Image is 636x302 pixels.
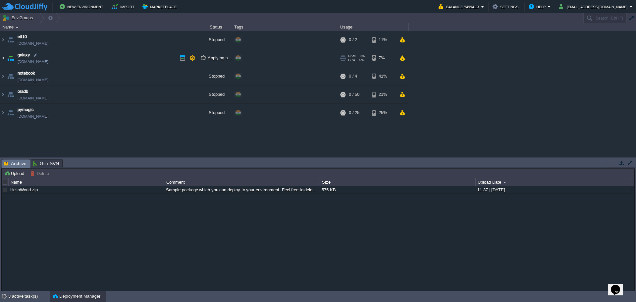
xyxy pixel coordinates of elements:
[372,104,394,122] div: 25%
[18,88,28,95] a: oradb
[372,49,394,67] div: 7%
[349,86,359,103] div: 0 / 50
[349,104,359,122] div: 0 / 25
[33,159,59,167] span: Git / SVN
[6,104,15,122] img: AMDAwAAAACH5BAEAAAAALAAAAAABAAEAAAICRAEAOw==
[439,3,481,11] button: Balance ₹4994.13
[164,186,319,194] div: Sample package which you can deploy to your environment. Feel free to delete and upload a package...
[348,58,355,62] span: CPU
[16,27,19,28] img: AMDAwAAAACH5BAEAAAAALAAAAAABAAEAAAICRAEAOw==
[199,23,232,31] div: Status
[6,67,15,85] img: AMDAwAAAACH5BAEAAAAALAAAAAABAAEAAAICRAEAOw==
[6,49,15,67] img: AMDAwAAAACH5BAEAAAAALAAAAAABAAEAAAICRAEAOw==
[18,113,48,120] span: [DOMAIN_NAME]
[8,291,50,302] div: 3 active task(s)
[0,31,6,49] img: AMDAwAAAACH5BAEAAAAALAAAAAABAAEAAAICRAEAOw==
[349,31,357,49] div: 0 / 2
[476,178,631,186] div: Upload Date
[199,31,232,49] div: Stopped
[18,106,34,113] a: pymagic
[0,86,6,103] img: AMDAwAAAACH5BAEAAAAALAAAAAABAAEAAAICRAEAOw==
[372,67,394,85] div: 41%
[2,13,35,23] button: Env Groups
[18,95,48,101] span: [DOMAIN_NAME]
[199,67,232,85] div: Stopped
[0,67,6,85] img: AMDAwAAAACH5BAEAAAAALAAAAAABAAEAAAICRAEAOw==
[199,104,232,122] div: Stopped
[30,170,51,176] button: Delete
[348,54,355,58] span: RAM
[9,178,164,186] div: Name
[358,54,365,58] span: 0%
[358,58,364,62] span: 0%
[18,70,35,77] a: notebook
[18,40,48,47] span: [DOMAIN_NAME]
[53,293,100,300] button: Deployment Manager
[349,67,357,85] div: 0 / 4
[165,178,320,186] div: Comment
[320,178,475,186] div: Size
[1,23,199,31] div: Name
[112,3,136,11] button: Import
[0,104,6,122] img: AMDAwAAAACH5BAEAAAAALAAAAAABAAEAAAICRAEAOw==
[529,3,548,11] button: Help
[60,3,105,11] button: New Environment
[4,159,26,168] span: Archive
[18,52,30,58] a: galaxy
[6,31,15,49] img: AMDAwAAAACH5BAEAAAAALAAAAAABAAEAAAICRAEAOw==
[233,23,338,31] div: Tags
[18,33,27,40] a: eit10
[339,23,408,31] div: Usage
[199,86,232,103] div: Stopped
[608,275,629,295] iframe: chat widget
[372,86,394,103] div: 21%
[10,187,38,192] a: HelloWorld.zip
[476,186,631,194] div: 11:37 | [DATE]
[493,3,520,11] button: Settings
[142,3,179,11] button: Marketplace
[18,58,48,65] a: [DOMAIN_NAME]
[18,77,48,83] a: [DOMAIN_NAME]
[4,170,26,176] button: Upload
[201,55,245,60] span: Applying settings...
[320,186,475,194] div: 575 KB
[6,86,15,103] img: AMDAwAAAACH5BAEAAAAALAAAAAABAAEAAAICRAEAOw==
[559,3,629,11] button: [EMAIL_ADDRESS][DOMAIN_NAME]
[372,31,394,49] div: 11%
[0,49,6,67] img: AMDAwAAAACH5BAEAAAAALAAAAAABAAEAAAICRAEAOw==
[2,3,47,11] img: CloudJiffy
